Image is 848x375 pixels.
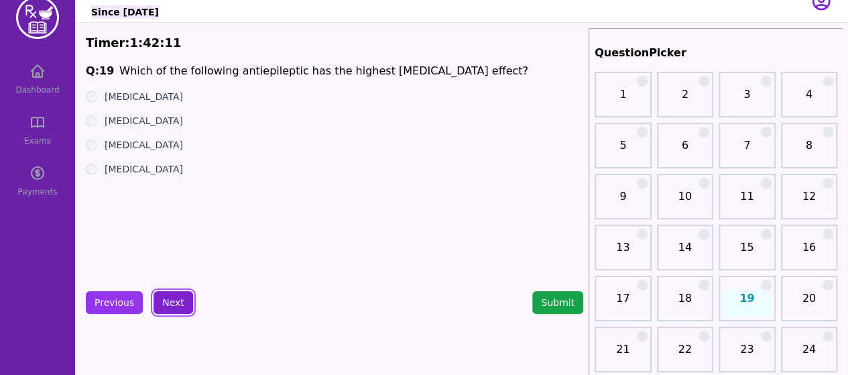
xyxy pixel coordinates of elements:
button: Submit [532,291,583,314]
a: 23 [723,341,772,368]
a: 17 [599,290,648,317]
a: 20 [785,290,834,317]
a: 19 [723,290,772,317]
a: 3 [723,87,772,113]
span: 11 [165,36,182,50]
h2: QuestionPicker [595,45,837,61]
a: 5 [599,138,648,164]
a: 24 [785,341,834,368]
a: 15 [723,239,772,266]
a: 21 [599,341,648,368]
h1: Which of the following antiepileptic has the highest [MEDICAL_DATA] effect? [119,63,528,79]
a: 11 [723,189,772,215]
label: [MEDICAL_DATA] [105,162,183,176]
a: 13 [599,239,648,266]
a: 12 [785,189,834,215]
a: 8 [785,138,834,164]
span: 1 [130,36,139,50]
a: 18 [661,290,710,317]
h1: Q: 19 [86,63,114,79]
a: 2 [661,87,710,113]
label: [MEDICAL_DATA] [105,90,183,103]
a: 6 [661,138,710,164]
span: 42 [143,36,160,50]
a: 1 [599,87,648,113]
a: 16 [785,239,834,266]
a: 9 [599,189,648,215]
a: 14 [661,239,710,266]
a: 7 [723,138,772,164]
a: 22 [661,341,710,368]
a: 10 [661,189,710,215]
div: Timer: : : [86,34,583,52]
h6: Since [DATE] [91,5,159,19]
a: 4 [785,87,834,113]
button: Previous [86,291,143,314]
label: [MEDICAL_DATA] [105,114,183,127]
label: [MEDICAL_DATA] [105,138,183,152]
button: Next [154,291,193,314]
